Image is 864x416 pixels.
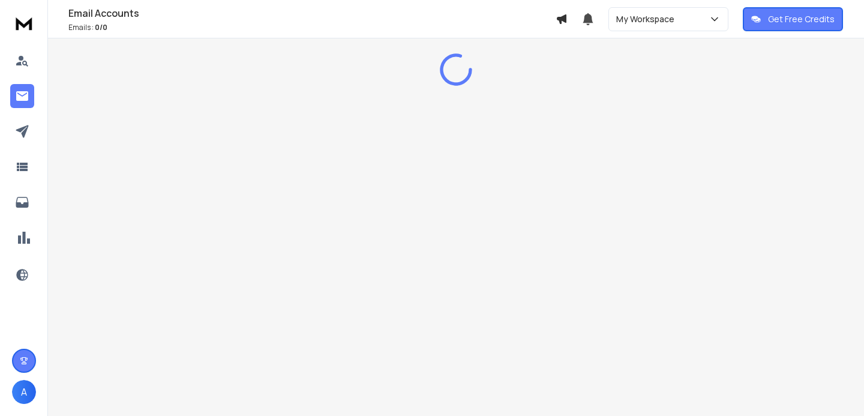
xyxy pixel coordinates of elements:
p: My Workspace [616,13,679,25]
img: logo [12,12,36,34]
p: Get Free Credits [768,13,835,25]
h1: Email Accounts [68,6,556,20]
p: Emails : [68,23,556,32]
span: 0 / 0 [95,22,107,32]
button: A [12,380,36,404]
button: Get Free Credits [743,7,843,31]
